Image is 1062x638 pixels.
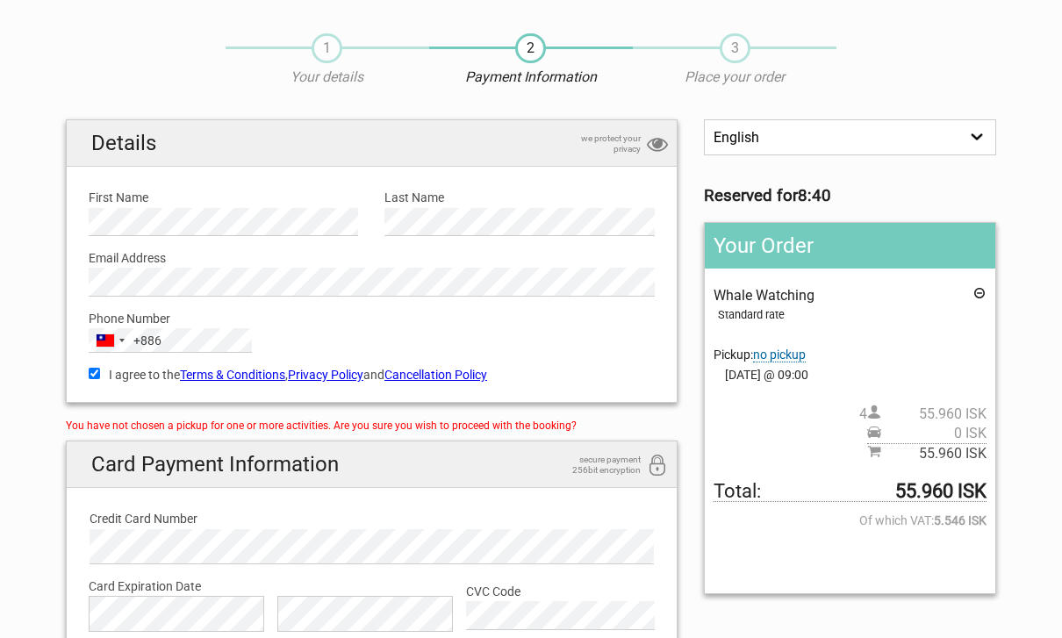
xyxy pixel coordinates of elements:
i: privacy protection [647,133,668,157]
span: 3 [720,33,750,63]
label: Email Address [89,248,655,268]
button: Open LiveChat chat widget [202,27,223,48]
strong: 5.546 ISK [934,511,987,530]
span: we protect your privacy [553,133,641,154]
span: Subtotal [867,443,987,463]
span: Of which VAT: [714,511,987,530]
strong: 8:40 [798,186,831,205]
label: First Name [89,188,358,207]
p: Place your order [633,68,836,87]
strong: 55.960 ISK [895,482,987,501]
label: Card Expiration Date [89,577,655,596]
span: Pickup price [867,424,987,443]
label: I agree to the , and [89,365,655,384]
span: 4 person(s) [859,405,987,424]
p: We're away right now. Please check back later! [25,31,198,45]
span: 55.960 ISK [881,405,987,424]
span: 55.960 ISK [881,444,987,463]
label: Last Name [384,188,654,207]
label: CVC Code [466,582,655,601]
i: 256bit encryption [647,455,668,478]
a: Privacy Policy [288,368,363,382]
a: Terms & Conditions [180,368,285,382]
span: 1 [312,33,342,63]
span: Pickup: [714,348,806,362]
span: 0 ISK [881,424,987,443]
span: [DATE] @ 09:00 [714,365,987,384]
span: secure payment 256bit encryption [553,455,641,476]
span: 2 [515,33,546,63]
span: Whale Watching [714,287,814,304]
label: Credit Card Number [90,509,654,528]
h2: Card Payment Information [67,441,677,488]
div: +886 [133,331,161,350]
a: Cancellation Policy [384,368,487,382]
span: Change pickup place [753,348,806,362]
h2: Details [67,120,677,167]
p: Payment Information [429,68,633,87]
h2: Your Order [705,223,995,269]
span: Total to be paid [714,482,987,502]
label: Phone Number [89,309,655,328]
button: Selected country [90,329,161,352]
div: You have not chosen a pickup for one or more activities. Are you sure you wish to proceed with th... [66,416,678,435]
h3: Reserved for [704,186,996,205]
p: Your details [226,68,429,87]
div: Standard rate [718,305,987,325]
